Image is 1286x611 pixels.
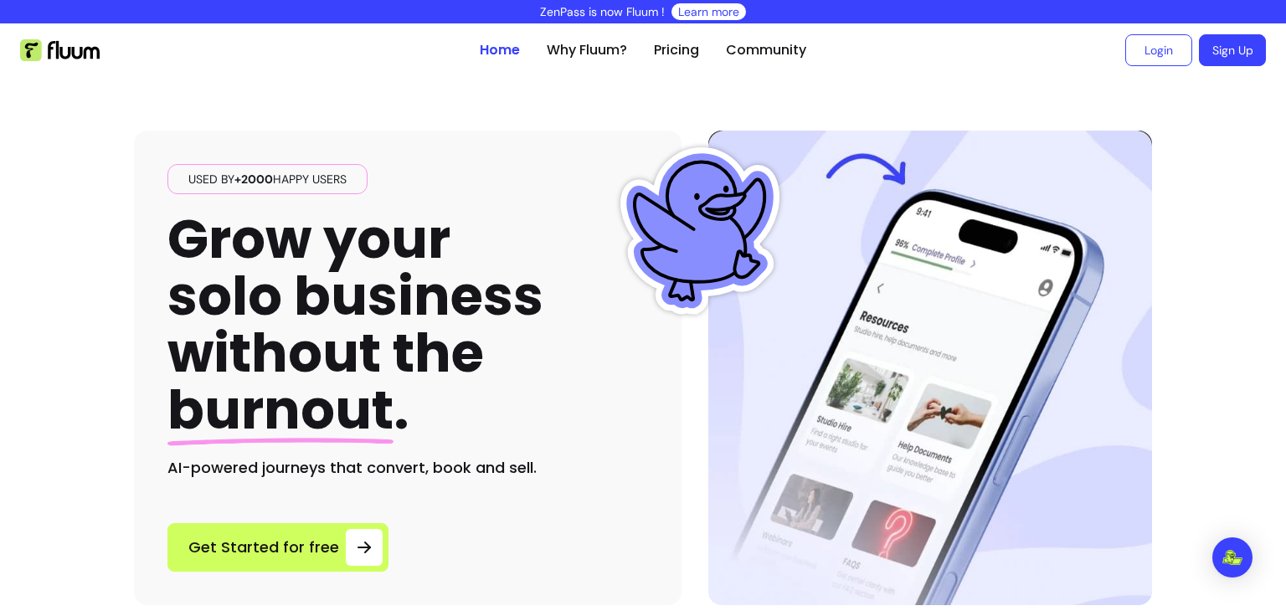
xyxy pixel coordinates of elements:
[616,147,784,315] img: Fluum Duck sticker
[20,39,100,61] img: Fluum Logo
[540,3,665,20] p: ZenPass is now Fluum !
[167,523,388,572] a: Get Started for free
[188,536,339,559] span: Get Started for free
[708,131,1152,605] img: Hero
[1212,537,1253,578] div: Open Intercom Messenger
[182,171,353,187] span: Used by happy users
[167,372,394,447] span: burnout
[547,40,627,60] a: Why Fluum?
[1125,34,1192,66] a: Login
[167,211,543,439] h1: Grow your solo business without the .
[480,40,520,60] a: Home
[1199,34,1266,66] a: Sign Up
[726,40,806,60] a: Community
[654,40,699,60] a: Pricing
[167,456,648,480] h2: AI-powered journeys that convert, book and sell.
[678,3,739,20] a: Learn more
[234,172,273,187] span: +2000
